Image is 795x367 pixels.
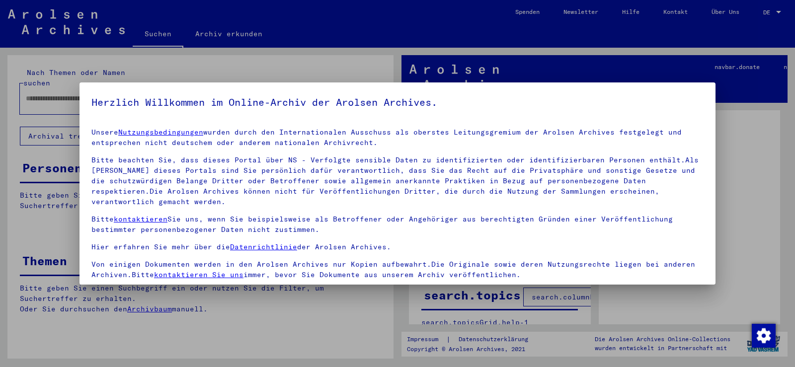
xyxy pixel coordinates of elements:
p: Hier erfahren Sie mehr über die der Arolsen Archives. [91,242,704,252]
a: kontaktieren Sie uns [154,270,243,279]
img: Zustimmung ändern [752,324,776,348]
p: Von einigen Dokumenten werden in den Arolsen Archives nur Kopien aufbewahrt.Die Originale sowie d... [91,259,704,280]
p: Bitte Sie uns, wenn Sie beispielsweise als Betroffener oder Angehöriger aus berechtigten Gründen ... [91,214,704,235]
p: Unsere wurden durch den Internationalen Ausschuss als oberstes Leitungsgremium der Arolsen Archiv... [91,127,704,148]
p: Bitte beachten Sie, dass dieses Portal über NS - Verfolgte sensible Daten zu identifizierten oder... [91,155,704,207]
div: Zustimmung ändern [751,323,775,347]
a: Nutzungsbedingungen [118,128,203,137]
a: Datenrichtlinie [230,242,297,251]
h5: Herzlich Willkommen im Online-Archiv der Arolsen Archives. [91,94,704,110]
a: kontaktieren [114,215,167,223]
